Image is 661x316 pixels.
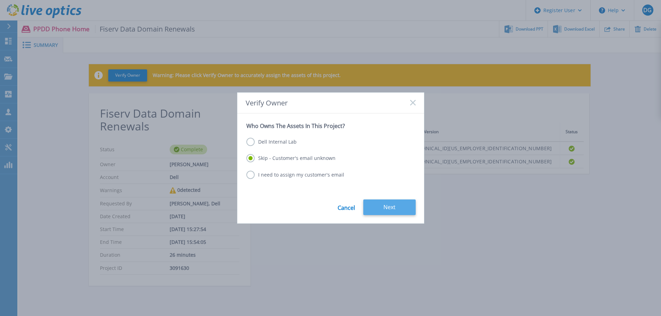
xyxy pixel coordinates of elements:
[246,171,344,179] label: I need to assign my customer's email
[246,138,297,146] label: Dell Internal Lab
[246,122,415,129] p: Who Owns The Assets In This Project?
[338,199,355,215] a: Cancel
[246,154,336,162] label: Skip - Customer's email unknown
[246,99,288,107] span: Verify Owner
[363,199,416,215] button: Next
